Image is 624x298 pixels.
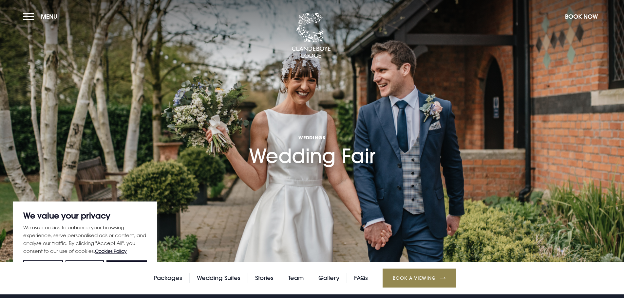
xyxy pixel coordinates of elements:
[95,248,127,254] a: Cookies Policy
[562,9,601,24] button: Book Now
[383,269,456,288] a: Book a Viewing
[23,260,63,275] button: Customise
[13,202,157,285] div: We value your privacy
[288,273,304,283] a: Team
[249,134,375,141] span: Weddings
[66,260,104,275] button: Reject All
[23,9,61,24] button: Menu
[23,212,147,219] p: We value your privacy
[354,273,368,283] a: FAQs
[255,273,274,283] a: Stories
[292,13,331,59] img: Clandeboye Lodge
[197,273,240,283] a: Wedding Suites
[106,260,147,275] button: Accept All
[154,273,182,283] a: Packages
[318,273,339,283] a: Gallery
[41,13,57,20] span: Menu
[23,223,147,255] p: We use cookies to enhance your browsing experience, serve personalised ads or content, and analys...
[249,97,375,167] h1: Wedding Fair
